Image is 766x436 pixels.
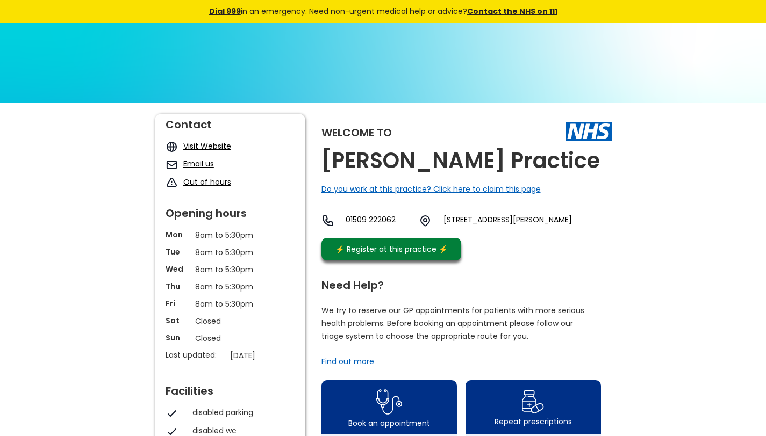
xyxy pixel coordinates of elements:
div: Facilities [166,380,295,396]
p: 8am to 5:30pm [195,281,265,293]
p: We try to reserve our GP appointments for patients with more serious health problems. Before book... [321,304,585,343]
p: Wed [166,264,190,274]
a: Find out more [321,356,374,367]
div: Need Help? [321,274,601,290]
div: Repeat prescriptions [495,416,572,427]
img: exclamation icon [166,177,178,189]
a: [STREET_ADDRESS][PERSON_NAME] [443,214,572,227]
p: 8am to 5:30pm [195,246,265,258]
div: disabled parking [192,407,289,418]
p: 8am to 5:30pm [195,229,265,241]
p: Sun [166,332,190,343]
p: Tue [166,246,190,257]
p: Closed [195,332,265,344]
div: Book an appointment [348,418,430,428]
p: [DATE] [230,350,300,361]
p: Thu [166,281,190,292]
a: Contact the NHS on 111 [467,6,557,17]
p: Mon [166,229,190,240]
a: 01509 222062 [346,214,410,227]
p: 8am to 5:30pm [195,298,265,310]
a: Visit Website [183,141,231,151]
p: 8am to 5:30pm [195,264,265,275]
a: Do you work at this practice? Click here to claim this page [321,184,541,194]
h2: [PERSON_NAME] Practice [321,149,600,173]
div: in an emergency. Need non-urgent medical help or advice? [136,5,631,17]
div: ⚡️ Register at this practice ⚡️ [330,243,454,255]
a: Out of hours [183,177,231,187]
a: Email us [183,158,214,169]
img: telephone icon [321,214,334,227]
p: Closed [195,315,265,327]
img: book appointment icon [376,386,402,418]
img: practice location icon [419,214,432,227]
p: Fri [166,298,190,309]
p: Sat [166,315,190,326]
div: Welcome to [321,127,392,138]
img: The NHS logo [566,122,612,140]
div: Contact [166,114,295,130]
div: disabled wc [192,425,289,436]
img: mail icon [166,158,178,171]
img: globe icon [166,141,178,153]
a: Dial 999 [209,6,241,17]
div: Opening hours [166,202,295,219]
a: ⚡️ Register at this practice ⚡️ [321,238,461,260]
p: Last updated: [166,350,225,360]
img: repeat prescription icon [521,388,545,416]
